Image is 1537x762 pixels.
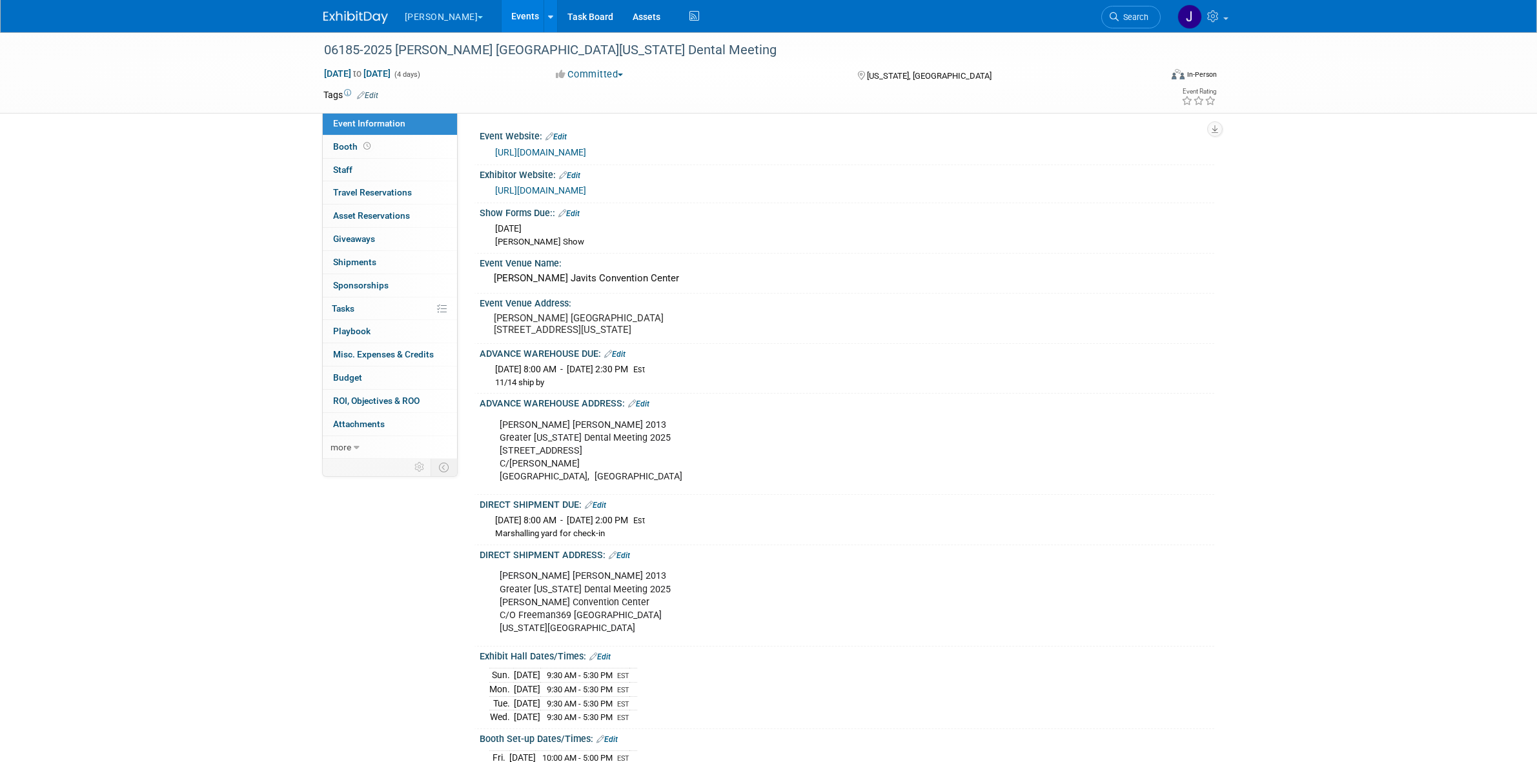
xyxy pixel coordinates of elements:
a: Asset Reservations [323,205,457,227]
span: to [351,68,363,79]
td: [DATE] [514,682,540,696]
div: Show Forms Due:: [480,203,1214,220]
span: 9:30 AM - 5:30 PM [547,712,613,722]
span: Est [633,365,645,374]
a: Edit [596,735,618,744]
div: Event Venue Address: [480,294,1214,310]
span: EST [617,672,629,680]
a: Search [1101,6,1161,28]
a: Edit [357,91,378,100]
td: [DATE] [514,710,540,724]
td: Wed. [489,710,514,724]
div: Exhibitor Website: [480,165,1214,182]
span: EST [617,686,629,694]
span: 9:30 AM - 5:30 PM [547,699,613,708]
a: Booth [323,135,457,158]
td: [DATE] [514,668,540,683]
div: 06185-2025 [PERSON_NAME] [GEOGRAPHIC_DATA][US_STATE] Dental Meeting [320,39,1141,62]
span: Staff [333,165,352,175]
td: Mon. [489,682,514,696]
div: Exhibit Hall Dates/Times: [480,647,1214,663]
a: Shipments [323,251,457,274]
span: EST [617,700,629,708]
div: Event Website: [480,126,1214,143]
a: Event Information [323,112,457,135]
pre: [PERSON_NAME] [GEOGRAPHIC_DATA] [STREET_ADDRESS][US_STATE] [494,312,771,336]
span: Est [633,516,645,525]
span: Event Information [333,118,405,128]
a: Tasks [323,297,457,320]
span: 9:30 AM - 5:30 PM [547,685,613,694]
a: Giveaways [323,228,457,250]
td: [DATE] [514,696,540,710]
td: Sun. [489,668,514,683]
a: Staff [323,159,457,181]
img: Justin Newborn [1177,5,1202,29]
span: [DATE] 8:00 AM - [DATE] 2:30 PM [495,364,628,374]
span: Attachments [333,419,385,429]
span: Tasks [332,303,354,314]
span: more [331,442,351,452]
span: Booth [333,141,373,152]
a: ROI, Objectives & ROO [323,390,457,412]
div: [PERSON_NAME] [PERSON_NAME] 2013 Greater [US_STATE] Dental Meeting 2025 [STREET_ADDRESS] C/[PERSO... [491,412,1072,490]
div: Marshalling yard for check-in [495,528,1205,540]
a: Edit [545,132,567,141]
div: Booth Set-up Dates/Times: [480,729,1214,746]
span: Budget [333,372,362,383]
span: Playbook [333,326,371,336]
span: Search [1119,12,1148,22]
img: ExhibitDay [323,11,388,24]
a: Edit [628,399,649,408]
span: [DATE] 8:00 AM - [DATE] 2:00 PM [495,515,628,525]
span: EST [617,714,629,722]
span: 9:30 AM - 5:30 PM [547,670,613,680]
td: Tags [323,88,378,101]
a: [URL][DOMAIN_NAME] [495,185,586,196]
a: Edit [589,652,611,661]
div: Event Format [1084,67,1217,86]
button: Committed [551,68,628,81]
span: Sponsorships [333,280,389,290]
a: Sponsorships [323,274,457,297]
span: Booth not reserved yet [361,141,373,151]
a: Travel Reservations [323,181,457,204]
div: Event Venue Name: [480,254,1214,270]
span: Asset Reservations [333,210,410,221]
div: 11/14 ship by [495,377,1205,389]
div: ADVANCE WAREHOUSE ADDRESS: [480,394,1214,410]
td: Tue. [489,696,514,710]
td: Personalize Event Tab Strip [409,459,431,476]
span: Giveaways [333,234,375,244]
a: Playbook [323,320,457,343]
div: [PERSON_NAME] [PERSON_NAME] 2013 Greater [US_STATE] Dental Meeting 2025 [PERSON_NAME] Convention ... [491,563,1072,641]
div: [PERSON_NAME] Javits Convention Center [489,268,1205,288]
span: (4 days) [393,70,420,79]
span: [US_STATE], [GEOGRAPHIC_DATA] [867,71,992,81]
span: [DATE] [DATE] [323,68,391,79]
a: Edit [558,209,580,218]
div: DIRECT SHIPMENT DUE: [480,495,1214,512]
a: Edit [609,551,630,560]
a: Budget [323,366,457,389]
span: [DATE] [495,223,522,234]
div: DIRECT SHIPMENT ADDRESS: [480,545,1214,562]
span: ROI, Objectives & ROO [333,396,420,406]
div: Event Rating [1181,88,1216,95]
a: Misc. Expenses & Credits [323,343,457,366]
a: Attachments [323,413,457,436]
a: Edit [585,501,606,510]
a: Edit [604,350,626,359]
div: ADVANCE WAREHOUSE DUE: [480,344,1214,361]
img: Format-Inperson.png [1172,69,1185,79]
span: Shipments [333,257,376,267]
div: [PERSON_NAME] Show [495,236,1205,248]
span: Travel Reservations [333,187,412,197]
a: more [323,436,457,459]
a: Edit [559,171,580,180]
span: Misc. Expenses & Credits [333,349,434,359]
a: [URL][DOMAIN_NAME] [495,147,586,157]
div: In-Person [1186,70,1217,79]
td: Toggle Event Tabs [431,459,457,476]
